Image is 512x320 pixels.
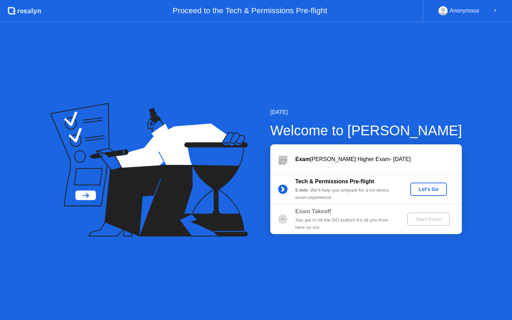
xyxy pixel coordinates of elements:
[295,217,396,231] div: You get to hit the GO button! It’s all you from here on out
[407,213,450,226] button: Start Exam
[450,6,479,15] div: Anonymous
[295,156,310,162] b: Exam
[494,6,497,15] div: ▼
[270,108,462,117] div: [DATE]
[410,183,447,196] button: Let's Go
[295,155,462,163] div: [PERSON_NAME] Higher Exam- [DATE]
[410,216,447,222] div: Start Exam
[413,186,444,192] div: Let's Go
[270,120,462,141] div: Welcome to [PERSON_NAME]
[295,208,331,214] b: Exam Takeoff
[295,187,396,201] div: : We’ll help you prepare for a no-stress exam experience
[295,187,308,193] b: 5 min
[295,178,374,184] b: Tech & Permissions Pre-flight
